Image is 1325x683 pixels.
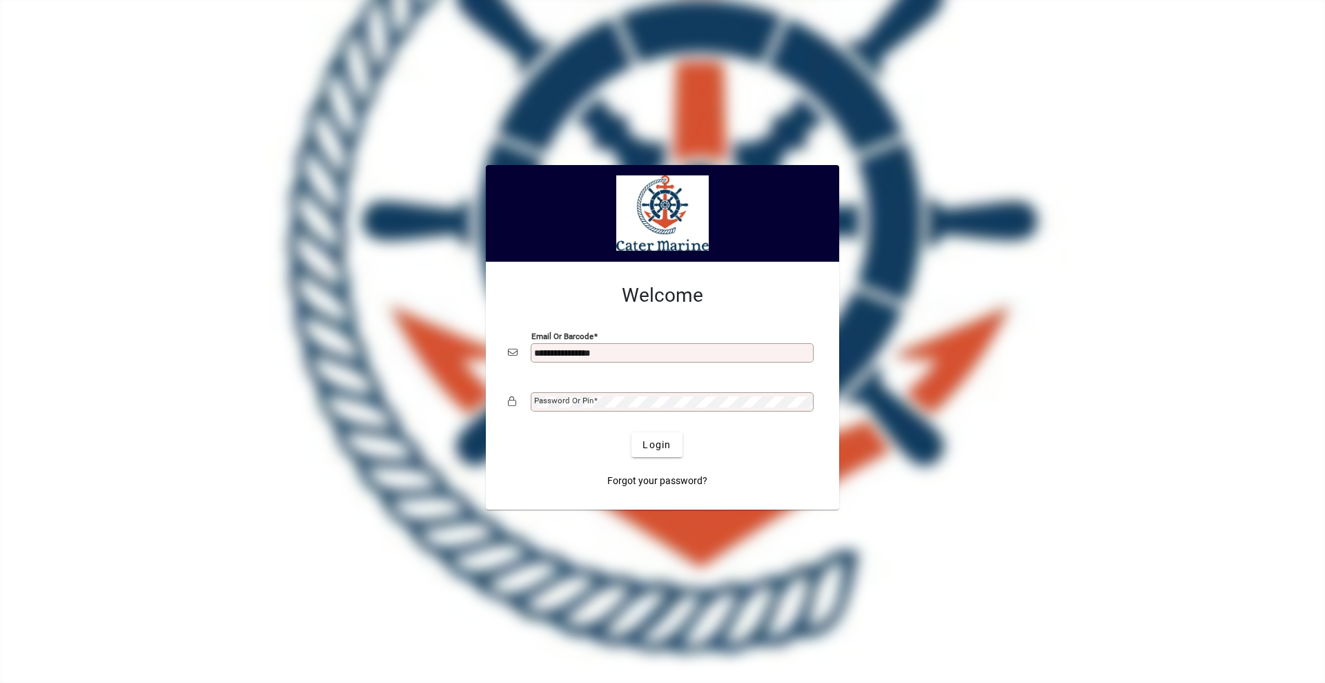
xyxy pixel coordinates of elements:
button: Login [631,432,682,457]
h2: Welcome [508,284,817,307]
mat-label: Email or Barcode [531,331,593,341]
a: Forgot your password? [602,468,713,493]
span: Forgot your password? [607,474,707,488]
span: Login [642,438,671,452]
mat-label: Password or Pin [534,396,593,405]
